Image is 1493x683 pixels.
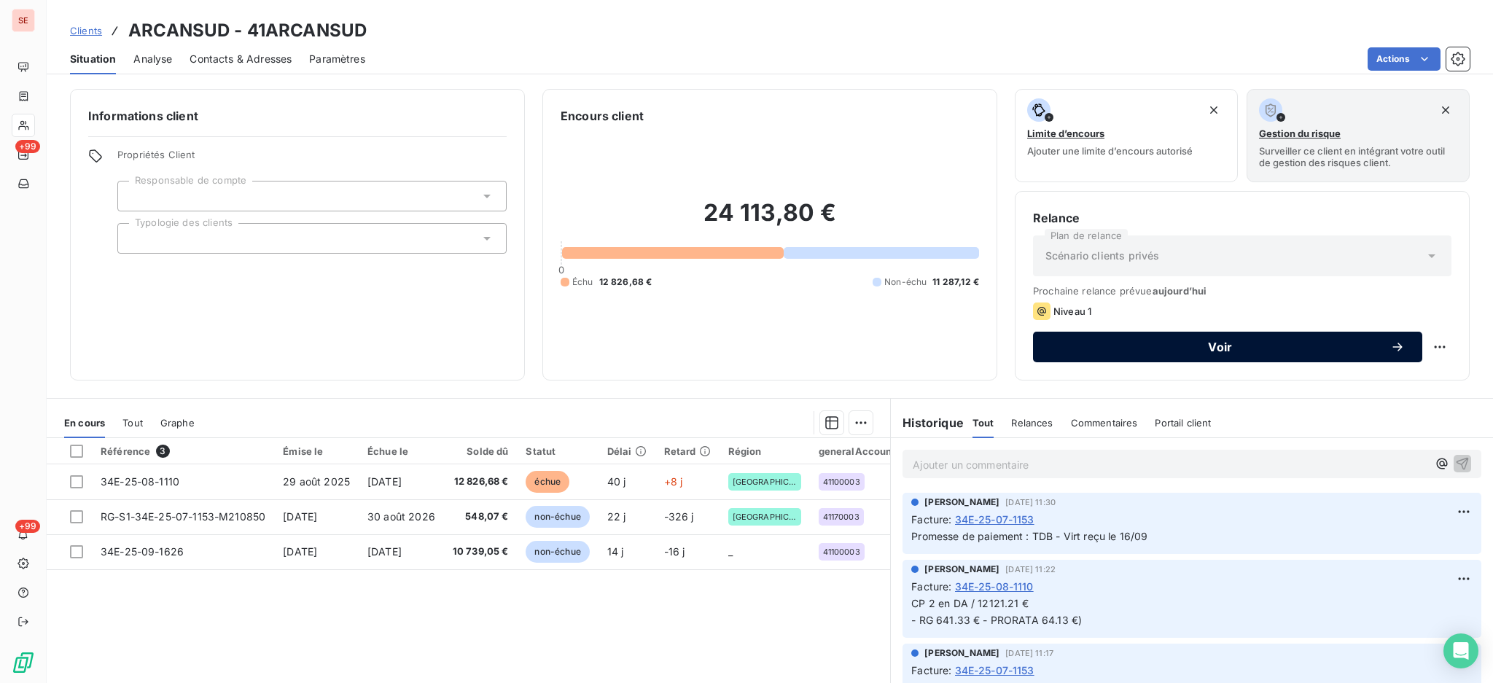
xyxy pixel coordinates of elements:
[1153,285,1207,297] span: aujourd’hui
[911,663,951,678] span: Facture :
[283,545,317,558] span: [DATE]
[1015,89,1238,182] button: Limite d’encoursAjouter une limite d’encours autorisé
[1259,128,1341,139] span: Gestion du risque
[367,545,402,558] span: [DATE]
[88,107,507,125] h6: Informations client
[15,520,40,533] span: +99
[823,512,859,521] span: 41170003
[1071,417,1138,429] span: Commentaires
[924,563,999,576] span: [PERSON_NAME]
[309,52,365,66] span: Paramètres
[526,445,589,457] div: Statut
[558,264,564,276] span: 0
[1443,633,1478,668] div: Open Intercom Messenger
[1005,565,1056,574] span: [DATE] 11:22
[572,276,593,289] span: Échu
[664,445,711,457] div: Retard
[607,475,626,488] span: 40 j
[190,52,292,66] span: Contacts & Adresses
[891,414,964,432] h6: Historique
[1011,417,1053,429] span: Relances
[955,512,1034,527] span: 34E-25-07-1153
[1053,305,1091,317] span: Niveau 1
[1368,47,1441,71] button: Actions
[664,545,685,558] span: -16 j
[561,107,644,125] h6: Encours client
[1247,89,1470,182] button: Gestion du risqueSurveiller ce client en intégrant votre outil de gestion des risques client.
[70,23,102,38] a: Clients
[1033,332,1422,362] button: Voir
[283,475,350,488] span: 29 août 2025
[453,445,509,457] div: Solde dû
[453,545,509,559] span: 10 739,05 €
[101,510,265,523] span: RG-S1-34E-25-07-1153-M210850
[367,510,435,523] span: 30 août 2026
[1033,209,1451,227] h6: Relance
[911,530,1147,542] span: Promesse de paiement : TDB - Virt reçu le 16/09
[1045,249,1159,263] span: Scénario clients privés
[12,651,35,674] img: Logo LeanPay
[955,579,1034,594] span: 34E-25-08-1110
[955,663,1034,678] span: 34E-25-07-1153
[599,276,652,289] span: 12 826,68 €
[283,445,350,457] div: Émise le
[932,276,979,289] span: 11 287,12 €
[733,477,797,486] span: [GEOGRAPHIC_DATA]
[1050,341,1390,353] span: Voir
[924,496,999,509] span: [PERSON_NAME]
[884,276,927,289] span: Non-échu
[728,445,801,457] div: Région
[607,510,626,523] span: 22 j
[70,25,102,36] span: Clients
[101,545,184,558] span: 34E-25-09-1626
[1027,128,1104,139] span: Limite d’encours
[1005,498,1056,507] span: [DATE] 11:30
[733,512,797,521] span: [GEOGRAPHIC_DATA]
[728,545,733,558] span: _
[1027,145,1193,157] span: Ajouter une limite d’encours autorisé
[972,417,994,429] span: Tout
[64,417,105,429] span: En cours
[130,190,141,203] input: Ajouter une valeur
[911,579,951,594] span: Facture :
[664,510,694,523] span: -326 j
[561,198,979,242] h2: 24 113,80 €
[526,541,589,563] span: non-échue
[117,149,507,169] span: Propriétés Client
[607,545,624,558] span: 14 j
[70,52,116,66] span: Situation
[526,471,569,493] span: échue
[156,445,169,458] span: 3
[130,232,141,245] input: Ajouter une valeur
[1259,145,1457,168] span: Surveiller ce client en intégrant votre outil de gestion des risques client.
[607,445,647,457] div: Délai
[453,510,509,524] span: 548,07 €
[101,475,179,488] span: 34E-25-08-1110
[1155,417,1211,429] span: Portail client
[15,140,40,153] span: +99
[367,475,402,488] span: [DATE]
[12,9,35,32] div: SE
[453,475,509,489] span: 12 826,68 €
[664,475,683,488] span: +8 j
[526,506,589,528] span: non-échue
[1005,649,1053,657] span: [DATE] 11:17
[160,417,195,429] span: Graphe
[128,17,367,44] h3: ARCANSUD - 41ARCANSUD
[122,417,143,429] span: Tout
[911,512,951,527] span: Facture :
[924,647,999,660] span: [PERSON_NAME]
[133,52,172,66] span: Analyse
[911,597,1082,626] span: CP 2 en DA / 12121.21 € - RG 641.33 € - PRORATA 64.13 €)
[823,547,860,556] span: 41100003
[367,445,435,457] div: Échue le
[101,445,265,458] div: Référence
[1033,285,1451,297] span: Prochaine relance prévue
[283,510,317,523] span: [DATE]
[819,445,905,457] div: generalAccountId
[823,477,860,486] span: 41100003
